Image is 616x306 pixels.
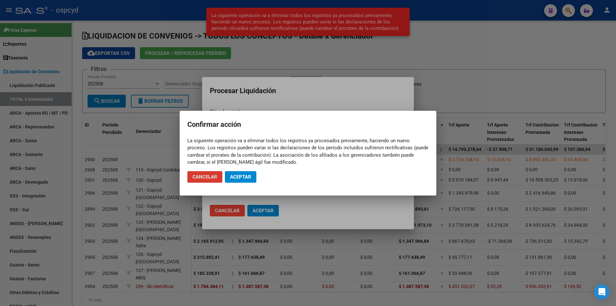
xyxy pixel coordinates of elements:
[225,171,256,183] button: Aceptar
[187,118,429,131] h2: Confirmar acción
[594,284,610,300] div: Open Intercom Messenger
[180,137,436,166] mat-dialog-content: La siguiente operación va a eliminar todos los registros ya procesados previamente, haciendo un n...
[230,174,251,180] span: Aceptar
[193,174,217,180] span: Cancelar
[187,171,222,183] button: Cancelar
